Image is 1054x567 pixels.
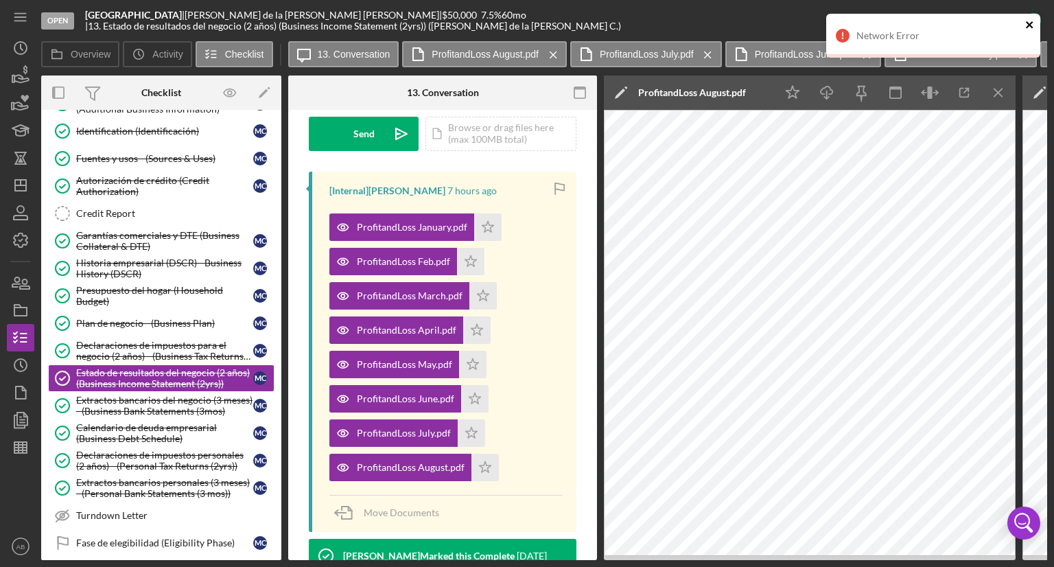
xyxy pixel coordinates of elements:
[76,230,253,252] div: Garantías comerciales y DTE (Business Collateral & DTE)
[1007,507,1040,540] div: Open Intercom Messenger
[309,117,419,151] button: Send
[123,41,191,67] button: Activity
[357,222,467,233] div: ProfitandLoss January.pdf
[48,117,274,145] a: Identification (Identificación)MC
[48,502,274,529] a: Turndown Letter
[357,393,454,404] div: ProfitandLoss June.pdf
[76,422,253,444] div: Calendario de deuda empresarial (Business Debt Schedule)
[961,7,1047,34] button: Complete
[329,213,502,241] button: ProfitandLoss January.pdf
[85,10,185,21] div: |
[85,21,621,32] div: | 13. Estado de resultados del negocio (2 años) (Business Income Statement (2yrs)) ([PERSON_NAME]...
[48,282,274,310] a: Presupuesto del hogar (Household Budget)MC
[76,367,253,389] div: Estado de resultados del negocio (2 años) (Business Income Statement (2yrs))
[253,234,267,248] div: M C
[76,257,253,279] div: Historia empresarial (DSCR) - Business History (DSCR)
[253,371,267,385] div: M C
[600,49,694,60] label: ProfitandLoss July.pdf
[48,145,274,172] a: Fuentes y usos - (Sources & Uses)MC
[76,450,253,472] div: Declaraciones de impuestos personales (2 años) - (Personal Tax Returns (2yrs))
[357,462,465,473] div: ProfitandLoss August.pdf
[253,426,267,440] div: M C
[343,551,515,562] div: [PERSON_NAME] Marked this Complete
[48,200,274,227] a: Credit Report
[41,41,119,67] button: Overview
[85,9,182,21] b: [GEOGRAPHIC_DATA]
[76,153,253,164] div: Fuentes y usos - (Sources & Uses)
[502,10,526,21] div: 60 mo
[48,364,274,392] a: Estado de resultados del negocio (2 años) (Business Income Statement (2yrs))MC
[48,255,274,282] a: Historia empresarial (DSCR) - Business History (DSCR)MC
[76,395,253,417] div: Extractos bancarios del negocio (3 meses) - (Business Bank Statements (3mos)
[253,344,267,358] div: M C
[357,256,450,267] div: ProfitandLoss Feb.pdf
[71,49,110,60] label: Overview
[253,399,267,413] div: M C
[152,49,183,60] label: Activity
[7,533,34,560] button: AB
[253,536,267,550] div: M C
[329,351,487,378] button: ProfitandLoss May.pdf
[76,175,253,197] div: Autorización de crédito (Credit Authorization)
[48,529,274,557] a: Fase de elegibilidad (Eligibility Phase)MC
[141,87,181,98] div: Checklist
[638,87,746,98] div: ProfitandLoss August.pdf
[329,316,491,344] button: ProfitandLoss April.pdf
[442,9,477,21] span: $50,000
[357,325,456,336] div: ProfitandLoss April.pdf
[253,262,267,275] div: M C
[48,172,274,200] a: Autorización de crédito (Credit Authorization)MC
[402,41,567,67] button: ProfitandLoss August.pdf
[318,49,390,60] label: 13. Conversation
[447,185,497,196] time: 2025-09-10 13:19
[329,385,489,413] button: ProfitandLoss June.pdf
[48,392,274,419] a: Extractos bancarios del negocio (3 meses) - (Business Bank Statements (3mos)MC
[755,49,853,60] label: ProfitandLoss June.pdf
[329,419,485,447] button: ProfitandLoss July.pdf
[48,337,274,364] a: Declaraciones de impuestos para el negocio (2 años) - (Business Tax Returns (2yrs))MC
[253,124,267,138] div: M C
[253,316,267,330] div: M C
[225,49,264,60] label: Checklist
[357,359,452,370] div: ProfitandLoss May.pdf
[76,477,253,499] div: Extractos bancarios personales (3 meses) - (Personal Bank Statements (3 mos))
[975,7,1016,34] div: Complete
[357,428,451,439] div: ProfitandLoss July.pdf
[364,507,439,518] span: Move Documents
[76,510,274,521] div: Turndown Letter
[253,152,267,165] div: M C
[407,87,479,98] div: 13. Conversation
[76,537,253,548] div: Fase de elegibilidad (Eligibility Phase)
[253,289,267,303] div: M C
[48,447,274,474] a: Declaraciones de impuestos personales (2 años) - (Personal Tax Returns (2yrs))MC
[253,179,267,193] div: M C
[253,454,267,467] div: M C
[329,454,499,481] button: ProfitandLoss August.pdf
[41,12,74,30] div: Open
[481,10,502,21] div: 7.5 %
[357,290,462,301] div: ProfitandLoss March.pdf
[432,49,539,60] label: ProfitandLoss August.pdf
[253,481,267,495] div: M C
[570,41,722,67] button: ProfitandLoss July.pdf
[353,117,375,151] div: Send
[76,340,253,362] div: Declaraciones de impuestos para el negocio (2 años) - (Business Tax Returns (2yrs))
[517,551,547,562] time: 2025-06-20 20:58
[1025,19,1035,32] button: close
[76,318,253,329] div: Plan de negocio - (Business Plan)
[725,41,881,67] button: ProfitandLoss June.pdf
[185,10,442,21] div: [PERSON_NAME] de la [PERSON_NAME] [PERSON_NAME] |
[329,282,497,310] button: ProfitandLoss March.pdf
[288,41,399,67] button: 13. Conversation
[48,310,274,337] a: Plan de negocio - (Business Plan)MC
[76,208,274,219] div: Credit Report
[76,285,253,307] div: Presupuesto del hogar (Household Budget)
[16,543,25,551] text: AB
[329,496,453,530] button: Move Documents
[76,126,253,137] div: Identification (Identificación)
[329,185,445,196] div: [Internal] [PERSON_NAME]
[48,419,274,447] a: Calendario de deuda empresarial (Business Debt Schedule)MC
[48,227,274,255] a: Garantías comerciales y DTE (Business Collateral & DTE)MC
[48,474,274,502] a: Extractos bancarios personales (3 meses) - (Personal Bank Statements (3 mos))MC
[856,30,1021,41] div: Network Error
